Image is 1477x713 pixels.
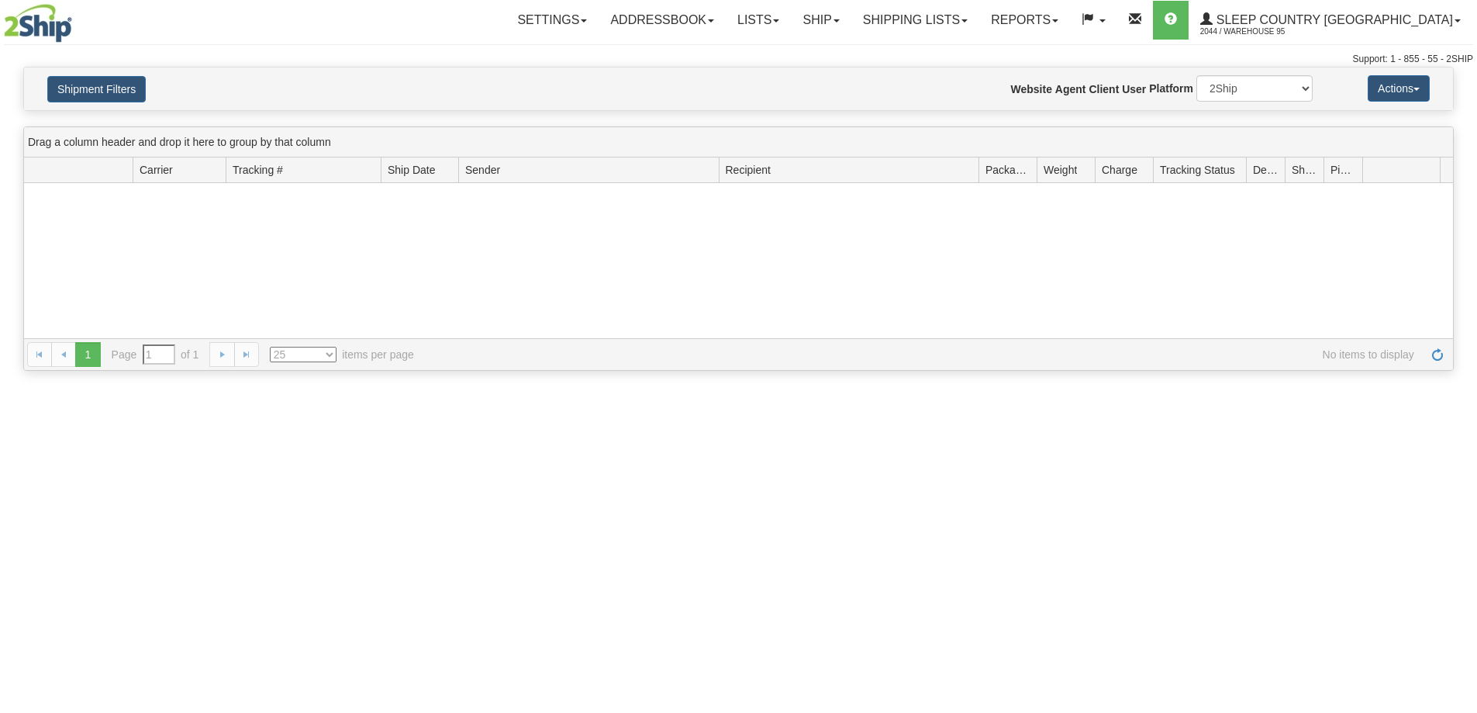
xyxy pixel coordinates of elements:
[1102,162,1137,178] span: Charge
[1368,75,1430,102] button: Actions
[47,76,146,102] button: Shipment Filters
[599,1,726,40] a: Addressbook
[791,1,851,40] a: Ship
[1253,162,1279,178] span: Delivery Status
[1189,1,1472,40] a: Sleep Country [GEOGRAPHIC_DATA] 2044 / Warehouse 95
[979,1,1070,40] a: Reports
[1011,81,1052,97] label: Website
[1425,342,1450,367] a: Refresh
[1292,162,1317,178] span: Shipment Issues
[506,1,599,40] a: Settings
[140,162,173,178] span: Carrier
[1089,81,1119,97] label: Client
[1055,81,1086,97] label: Agent
[436,347,1414,362] span: No items to display
[4,4,72,43] img: logo2044.jpg
[1122,81,1146,97] label: User
[24,127,1453,157] div: grid grouping header
[4,53,1473,66] div: Support: 1 - 855 - 55 - 2SHIP
[1160,162,1235,178] span: Tracking Status
[726,1,791,40] a: Lists
[851,1,979,40] a: Shipping lists
[75,342,100,367] span: 1
[1213,13,1453,26] span: Sleep Country [GEOGRAPHIC_DATA]
[388,162,435,178] span: Ship Date
[1044,162,1077,178] span: Weight
[1149,81,1193,96] label: Platform
[1200,24,1317,40] span: 2044 / Warehouse 95
[465,162,500,178] span: Sender
[726,162,771,178] span: Recipient
[1330,162,1356,178] span: Pickup Status
[270,347,414,362] span: items per page
[985,162,1030,178] span: Packages
[112,344,199,365] span: Page of 1
[233,162,283,178] span: Tracking #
